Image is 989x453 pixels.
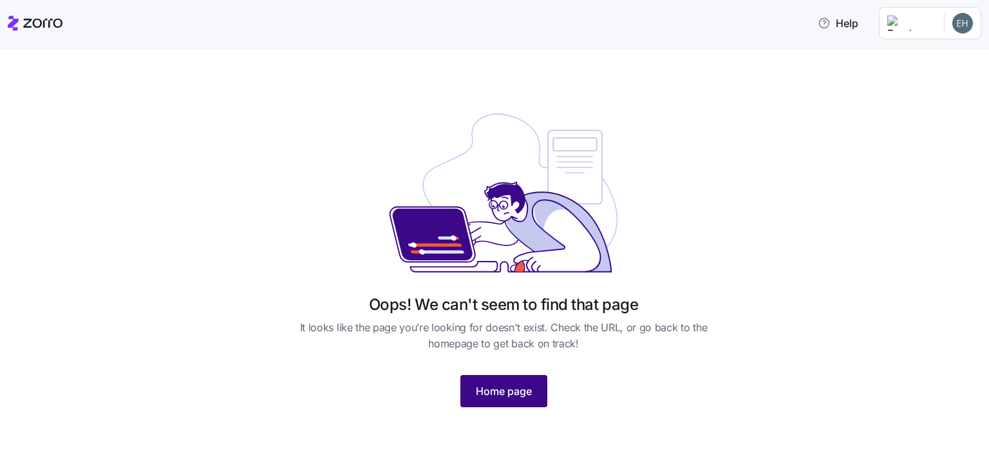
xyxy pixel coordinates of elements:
[887,15,934,31] img: Employer logo
[807,10,869,36] button: Help
[952,13,973,34] img: 94bab8815199c1010a66c50ce00e2a17
[460,375,547,407] button: Home page
[460,362,547,407] a: Home page
[288,320,719,352] span: It looks like the page you’re looking for doesn't exist. Check the URL, or go back to the homepag...
[818,15,858,31] span: Help
[476,383,532,399] span: Home page
[369,294,638,314] h1: Oops! We can't seem to find that page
